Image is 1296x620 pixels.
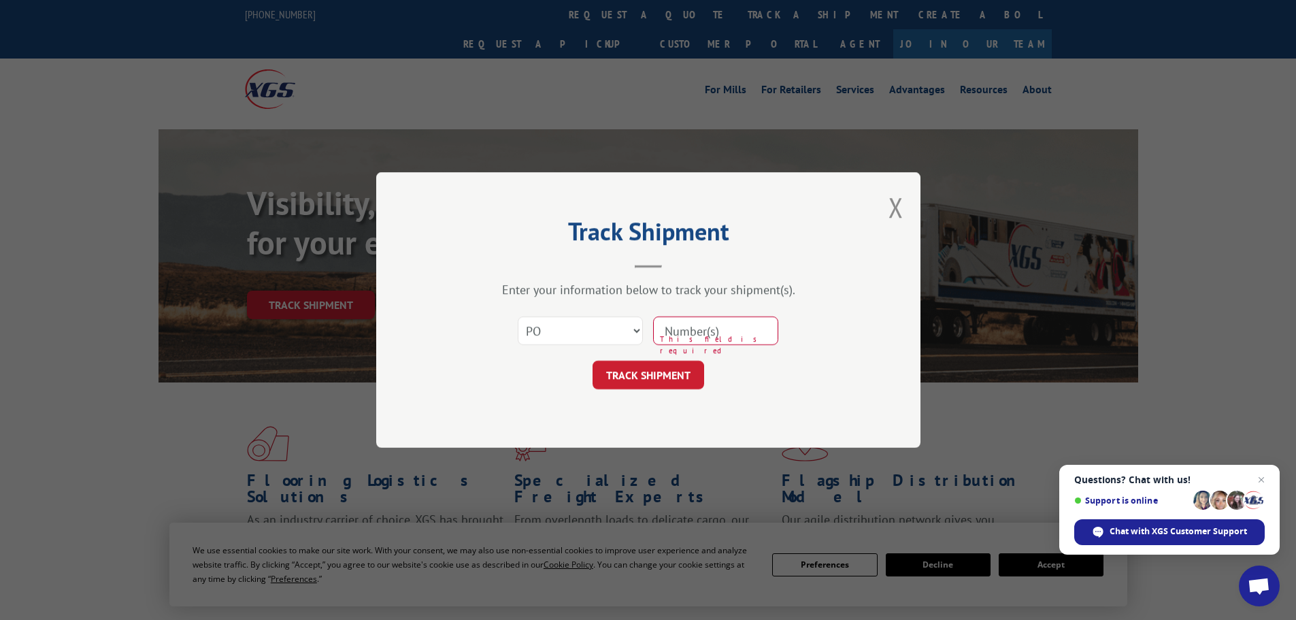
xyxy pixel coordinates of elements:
[1253,472,1269,488] span: Close chat
[444,282,852,297] div: Enter your information below to track your shipment(s).
[888,189,903,225] button: Close modal
[1110,525,1247,538] span: Chat with XGS Customer Support
[653,316,778,345] input: Number(s)
[1074,519,1265,545] div: Chat with XGS Customer Support
[1074,495,1189,506] span: Support is online
[1074,474,1265,485] span: Questions? Chat with us!
[593,361,704,389] button: TRACK SHIPMENT
[1239,566,1280,606] div: Open chat
[444,222,852,248] h2: Track Shipment
[660,333,778,356] span: This field is required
